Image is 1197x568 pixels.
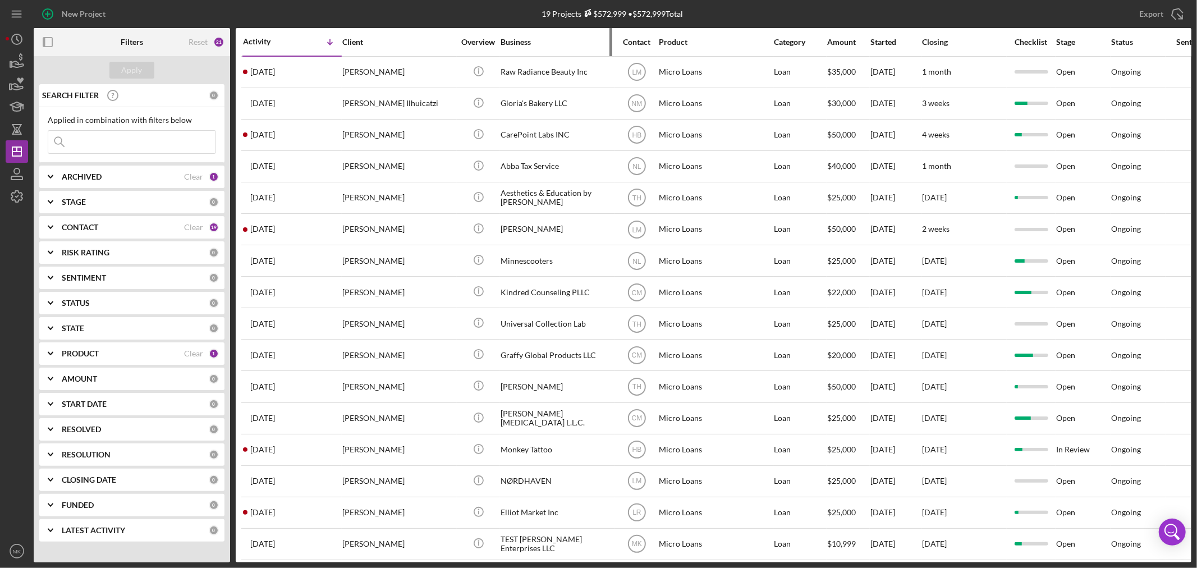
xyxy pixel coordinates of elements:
[1111,539,1141,548] div: Ongoing
[184,349,203,358] div: Clear
[922,539,947,548] time: [DATE]
[659,152,771,181] div: Micro Loans
[209,349,219,359] div: 1
[48,116,216,125] div: Applied in combination with filters below
[632,320,641,328] text: TH
[774,340,826,370] div: Loan
[870,57,921,87] div: [DATE]
[1111,288,1141,297] div: Ongoing
[1111,319,1141,328] div: Ongoing
[250,130,275,139] time: 2025-09-10 15:20
[342,466,455,496] div: [PERSON_NAME]
[209,374,219,384] div: 0
[774,214,826,244] div: Loan
[827,38,869,47] div: Amount
[342,183,455,213] div: [PERSON_NAME]
[922,476,947,485] time: [DATE]
[659,38,771,47] div: Product
[122,62,143,79] div: Apply
[34,3,117,25] button: New Project
[870,120,921,150] div: [DATE]
[659,183,771,213] div: Micro Loans
[1056,309,1110,338] div: Open
[827,256,856,265] span: $25,000
[870,89,921,118] div: [DATE]
[62,273,106,282] b: SENTIMENT
[62,501,94,510] b: FUNDED
[827,350,856,360] span: $20,000
[774,246,826,276] div: Loan
[209,399,219,409] div: 0
[62,526,125,535] b: LATEST ACTIVITY
[1056,277,1110,307] div: Open
[582,9,627,19] div: $572,999
[774,120,826,150] div: Loan
[1128,3,1191,25] button: Export
[659,404,771,433] div: Micro Loans
[1111,351,1141,360] div: Ongoing
[109,62,154,79] button: Apply
[250,99,275,108] time: 2025-09-10 17:47
[250,445,275,454] time: 2025-06-23 21:26
[870,246,921,276] div: [DATE]
[121,38,143,47] b: Filters
[209,222,219,232] div: 19
[209,450,219,460] div: 0
[250,477,275,485] time: 2025-06-11 17:13
[62,223,98,232] b: CONTACT
[1056,57,1110,87] div: Open
[501,152,613,181] div: Abba Tax Service
[1111,382,1141,391] div: Ongoing
[1056,466,1110,496] div: Open
[209,500,219,510] div: 0
[1056,435,1110,465] div: In Review
[342,309,455,338] div: [PERSON_NAME]
[250,67,275,76] time: 2025-09-13 20:18
[1056,529,1110,559] div: Open
[250,162,275,171] time: 2025-09-09 18:15
[870,183,921,213] div: [DATE]
[659,89,771,118] div: Micro Loans
[631,351,642,359] text: CM
[250,319,275,328] time: 2025-07-23 02:17
[62,450,111,459] b: RESOLUTION
[1056,372,1110,401] div: Open
[922,130,950,139] time: 4 weeks
[1111,193,1141,202] div: Ongoing
[922,413,947,423] time: [DATE]
[1056,120,1110,150] div: Open
[774,498,826,528] div: Loan
[1111,225,1141,233] div: Ongoing
[209,525,219,535] div: 0
[870,277,921,307] div: [DATE]
[1056,340,1110,370] div: Open
[342,435,455,465] div: [PERSON_NAME]
[631,415,642,423] text: CM
[922,382,947,391] time: [DATE]
[632,163,641,171] text: NL
[922,256,947,265] time: [DATE]
[827,445,856,454] span: $25,000
[1056,246,1110,276] div: Open
[1056,152,1110,181] div: Open
[6,540,28,562] button: MK
[922,350,947,360] time: [DATE]
[62,198,86,207] b: STAGE
[1111,256,1141,265] div: Ongoing
[827,539,856,548] span: $10,999
[213,36,224,48] div: 21
[1056,498,1110,528] div: Open
[1111,477,1141,485] div: Ongoing
[13,548,21,555] text: MK
[501,89,613,118] div: Gloria's Bakery LLC
[774,404,826,433] div: Loan
[632,68,641,76] text: LM
[250,414,275,423] time: 2025-06-24 19:56
[1056,89,1110,118] div: Open
[1139,3,1163,25] div: Export
[250,382,275,391] time: 2025-06-27 20:37
[922,67,951,76] time: 1 month
[870,340,921,370] div: [DATE]
[184,172,203,181] div: Clear
[209,475,219,485] div: 0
